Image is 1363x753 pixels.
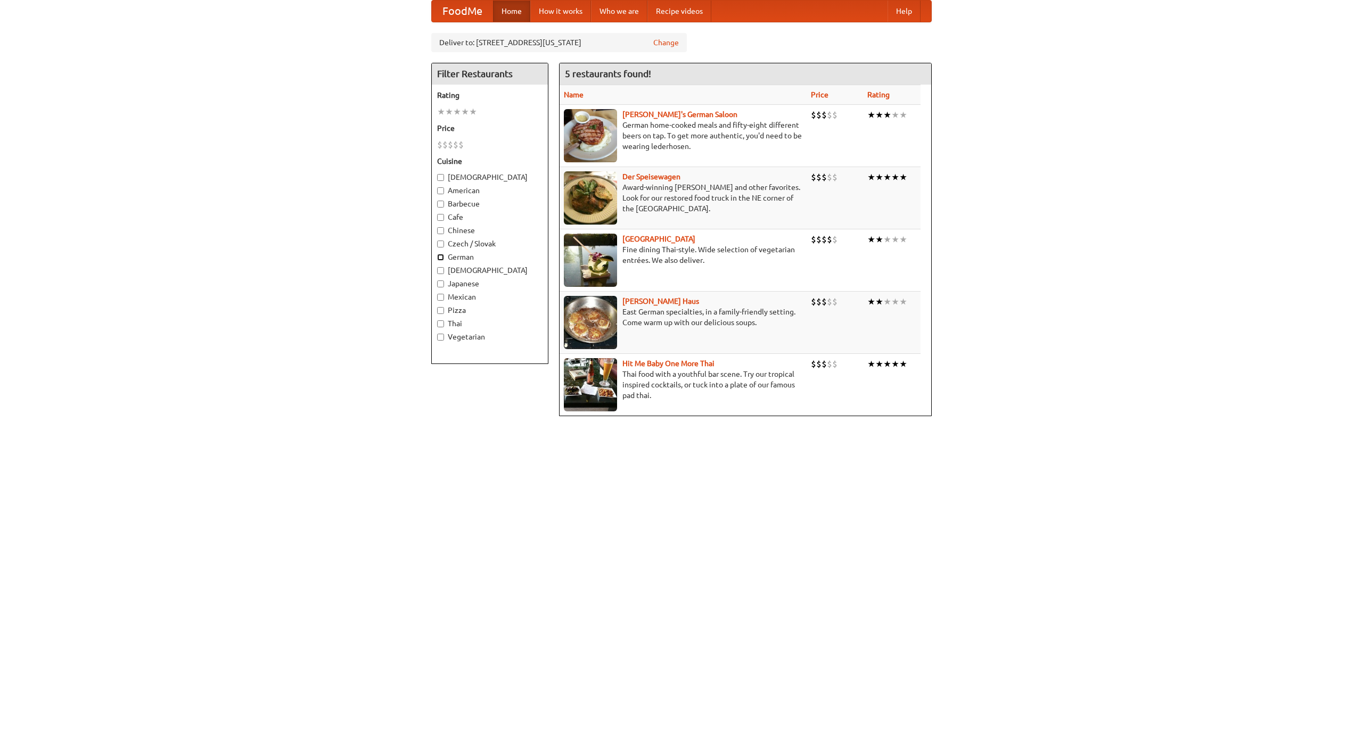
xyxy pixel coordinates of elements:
li: ★ [875,296,883,308]
a: Change [653,37,679,48]
li: ★ [867,358,875,370]
li: ★ [461,106,469,118]
li: ★ [883,234,891,245]
img: esthers.jpg [564,109,617,162]
div: Deliver to: [STREET_ADDRESS][US_STATE] [431,33,687,52]
a: [PERSON_NAME]'s German Saloon [622,110,737,119]
label: Mexican [437,292,543,302]
input: [DEMOGRAPHIC_DATA] [437,174,444,181]
li: ★ [891,296,899,308]
input: Czech / Slovak [437,241,444,247]
label: Japanese [437,278,543,289]
li: ★ [891,109,899,121]
input: Pizza [437,307,444,314]
a: FoodMe [432,1,493,22]
li: $ [827,171,832,183]
label: German [437,252,543,262]
li: ★ [891,171,899,183]
li: ★ [875,234,883,245]
img: babythai.jpg [564,358,617,411]
li: $ [832,358,837,370]
p: German home-cooked meals and fifty-eight different beers on tap. To get more authentic, you'd nee... [564,120,802,152]
p: East German specialties, in a family-friendly setting. Come warm up with our delicious soups. [564,307,802,328]
a: Rating [867,90,890,99]
li: ★ [899,358,907,370]
p: Award-winning [PERSON_NAME] and other favorites. Look for our restored food truck in the NE corne... [564,182,802,214]
li: $ [442,139,448,151]
h5: Cuisine [437,156,543,167]
p: Fine dining Thai-style. Wide selection of vegetarian entrées. We also deliver. [564,244,802,266]
a: Price [811,90,828,99]
img: kohlhaus.jpg [564,296,617,349]
li: ★ [899,296,907,308]
li: ★ [899,171,907,183]
a: How it works [530,1,591,22]
li: ★ [867,296,875,308]
label: Cafe [437,212,543,222]
h5: Price [437,123,543,134]
li: $ [822,234,827,245]
li: $ [827,234,832,245]
li: ★ [453,106,461,118]
input: German [437,254,444,261]
li: ★ [469,106,477,118]
li: $ [832,109,837,121]
ng-pluralize: 5 restaurants found! [565,69,651,79]
li: ★ [891,234,899,245]
input: Cafe [437,214,444,221]
li: $ [822,109,827,121]
li: $ [448,139,453,151]
li: $ [832,234,837,245]
li: ★ [437,106,445,118]
li: ★ [867,109,875,121]
label: Pizza [437,305,543,316]
li: ★ [875,358,883,370]
label: Vegetarian [437,332,543,342]
input: Japanese [437,280,444,287]
li: $ [827,109,832,121]
li: ★ [875,171,883,183]
a: [PERSON_NAME] Haus [622,297,699,305]
a: Hit Me Baby One More Thai [622,359,715,368]
h5: Rating [437,90,543,101]
a: Who we are [591,1,647,22]
li: ★ [445,106,453,118]
li: $ [832,296,837,308]
li: $ [811,234,816,245]
li: $ [437,139,442,151]
li: $ [816,171,822,183]
li: $ [458,139,464,151]
a: Name [564,90,584,99]
a: Der Speisewagen [622,172,680,181]
li: $ [822,171,827,183]
li: $ [811,171,816,183]
li: $ [811,358,816,370]
li: $ [816,296,822,308]
a: [GEOGRAPHIC_DATA] [622,235,695,243]
li: ★ [867,234,875,245]
input: American [437,187,444,194]
label: [DEMOGRAPHIC_DATA] [437,265,543,276]
li: ★ [899,234,907,245]
li: ★ [883,296,891,308]
input: Mexican [437,294,444,301]
a: Help [888,1,921,22]
li: $ [822,358,827,370]
label: Chinese [437,225,543,236]
label: Thai [437,318,543,329]
a: Recipe videos [647,1,711,22]
li: ★ [883,358,891,370]
li: ★ [891,358,899,370]
li: ★ [899,109,907,121]
input: [DEMOGRAPHIC_DATA] [437,267,444,274]
input: Chinese [437,227,444,234]
li: $ [816,109,822,121]
input: Vegetarian [437,334,444,341]
li: $ [816,234,822,245]
li: ★ [883,109,891,121]
li: $ [827,358,832,370]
